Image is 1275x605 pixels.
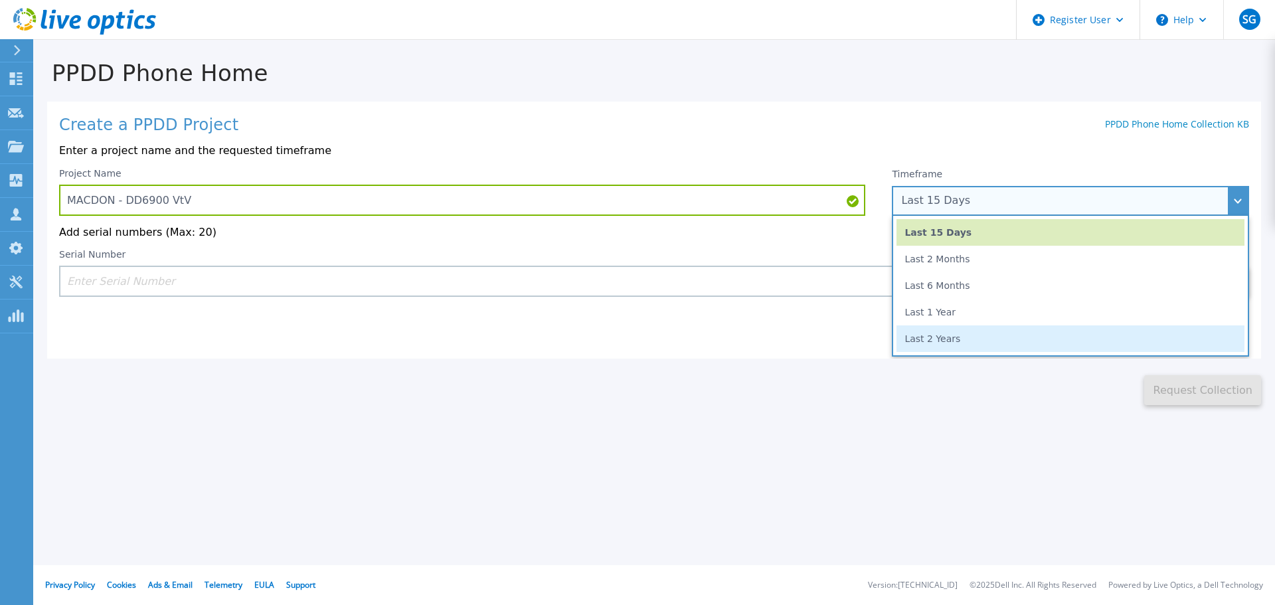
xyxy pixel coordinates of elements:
[896,299,1244,325] li: Last 1 Year
[970,581,1096,590] li: © 2025 Dell Inc. All Rights Reserved
[1105,118,1249,130] a: PPDD Phone Home Collection KB
[59,116,238,135] h1: Create a PPDD Project
[59,185,865,216] input: Enter Project Name
[1144,375,1261,405] button: Request Collection
[33,60,1275,86] h1: PPDD Phone Home
[59,226,1249,238] p: Add serial numbers (Max: 20)
[896,219,1244,246] li: Last 15 Days
[59,250,126,259] label: Serial Number
[901,195,1225,207] div: Last 15 Days
[1242,14,1256,25] span: SG
[59,169,122,178] label: Project Name
[205,579,242,590] a: Telemetry
[254,579,274,590] a: EULA
[868,581,958,590] li: Version: [TECHNICAL_ID]
[59,266,1111,297] input: Enter Serial Number
[896,325,1244,352] li: Last 2 Years
[896,272,1244,299] li: Last 6 Months
[896,246,1244,272] li: Last 2 Months
[286,579,315,590] a: Support
[45,579,95,590] a: Privacy Policy
[107,579,136,590] a: Cookies
[148,579,193,590] a: Ads & Email
[892,169,942,179] label: Timeframe
[1108,581,1263,590] li: Powered by Live Optics, a Dell Technology
[59,145,1249,157] p: Enter a project name and the requested timeframe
